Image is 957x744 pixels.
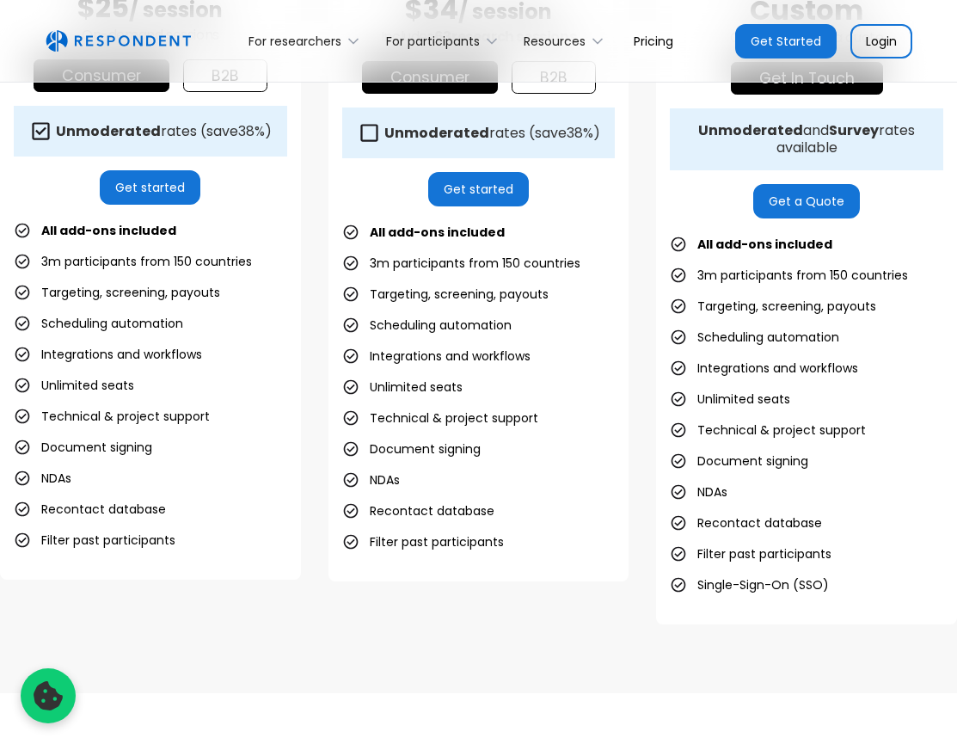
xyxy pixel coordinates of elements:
li: 3m participants from 150 countries [670,263,908,287]
li: Document signing [14,435,152,459]
a: Login [850,24,912,58]
li: NDAs [342,468,400,492]
a: Get started [428,172,529,206]
li: 3m participants from 150 countries [342,251,580,275]
li: Targeting, screening, payouts [342,282,549,306]
strong: All add-ons included [697,236,832,253]
img: Untitled UI logotext [46,30,191,52]
li: Integrations and workflows [670,356,858,380]
div: Resources [524,33,586,50]
a: Get Started [735,24,837,58]
div: Resources [514,21,620,61]
li: Filter past participants [14,528,175,552]
li: Single-Sign-On (SSO) [670,573,829,597]
li: Technical & project support [14,404,210,428]
a: Get a Quote [753,184,860,218]
strong: Survey [829,120,879,140]
li: NDAs [14,466,71,490]
div: For researchers [248,33,341,50]
li: Integrations and workflows [14,342,202,366]
li: Recontact database [14,497,166,521]
li: Unlimited seats [670,387,790,411]
li: Document signing [342,437,481,461]
div: For researchers [239,21,376,61]
a: home [46,30,191,52]
strong: All add-ons included [41,222,176,239]
a: Pricing [620,21,687,61]
li: Recontact database [670,511,822,535]
li: Scheduling automation [342,313,512,337]
li: Filter past participants [670,542,831,566]
li: Unlimited seats [342,375,463,399]
span: 38% [238,121,265,141]
li: Recontact database [342,499,494,523]
a: Get started [100,170,200,205]
strong: Unmoderated [56,121,161,141]
li: 3m participants from 150 countries [14,249,252,274]
strong: All add-ons included [370,224,505,241]
li: Unlimited seats [14,373,134,397]
span: 38% [567,123,593,143]
li: NDAs [670,480,727,504]
li: Scheduling automation [14,311,183,335]
div: rates (save ) [56,123,272,140]
li: Integrations and workflows [342,344,531,368]
li: Document signing [670,449,808,473]
div: For participants [376,21,513,61]
li: Filter past participants [342,530,504,554]
strong: Unmoderated [698,120,803,140]
li: Scheduling automation [670,325,839,349]
div: and rates available [670,122,943,157]
li: Targeting, screening, payouts [670,294,876,318]
li: Technical & project support [342,406,538,430]
div: For participants [386,33,480,50]
li: Targeting, screening, payouts [14,280,220,304]
li: Technical & project support [670,418,866,442]
strong: Unmoderated [384,123,489,143]
div: rates (save ) [384,125,600,142]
